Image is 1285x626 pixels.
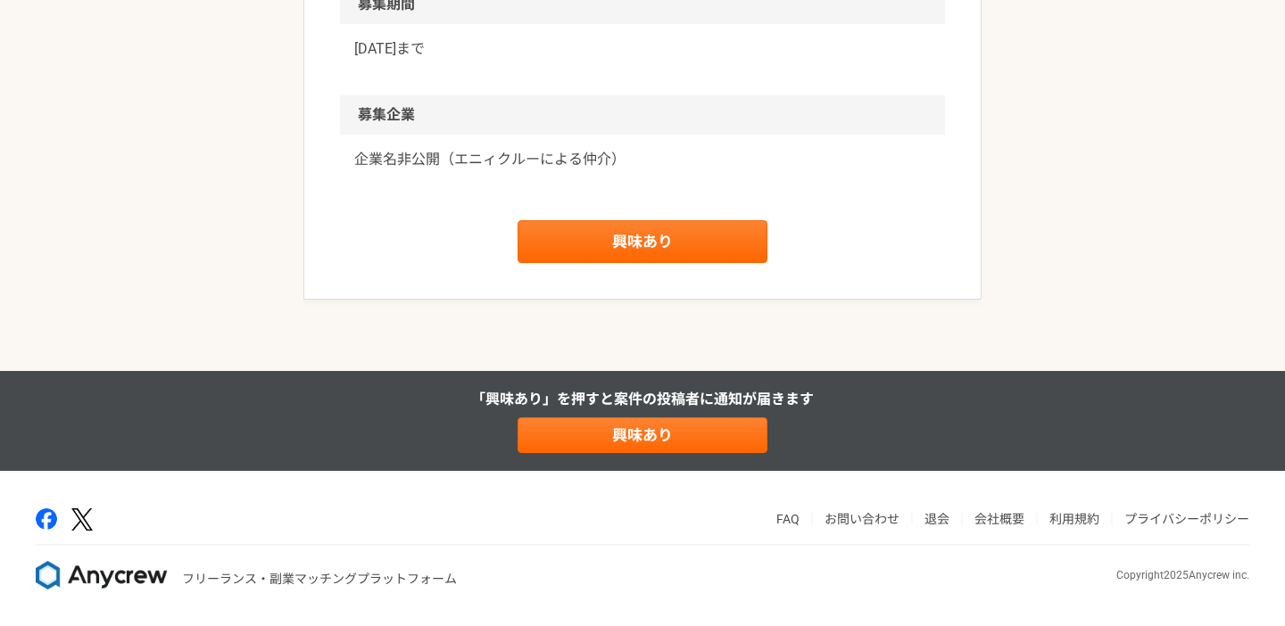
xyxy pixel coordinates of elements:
a: 退会 [924,512,949,526]
p: [DATE]まで [354,38,931,60]
img: x-391a3a86.png [71,508,93,531]
a: 利用規約 [1049,512,1099,526]
img: facebook-2adfd474.png [36,508,57,530]
h2: 募集企業 [340,95,945,135]
a: お問い合わせ [825,512,899,526]
p: フリーランス・副業マッチングプラットフォーム [182,570,457,589]
a: FAQ [776,512,800,526]
p: Copyright 2025 Anycrew inc. [1116,567,1249,583]
a: 興味あり [518,417,767,453]
img: 8DqYSo04kwAAAAASUVORK5CYII= [36,561,168,589]
a: 企業名非公開（エニィクルーによる仲介） [354,149,931,170]
a: 会社概要 [974,512,1024,526]
a: プライバシーポリシー [1124,512,1249,526]
a: 興味あり [518,220,767,263]
p: 「興味あり」を押すと 案件の投稿者に通知が届きます [471,389,814,410]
